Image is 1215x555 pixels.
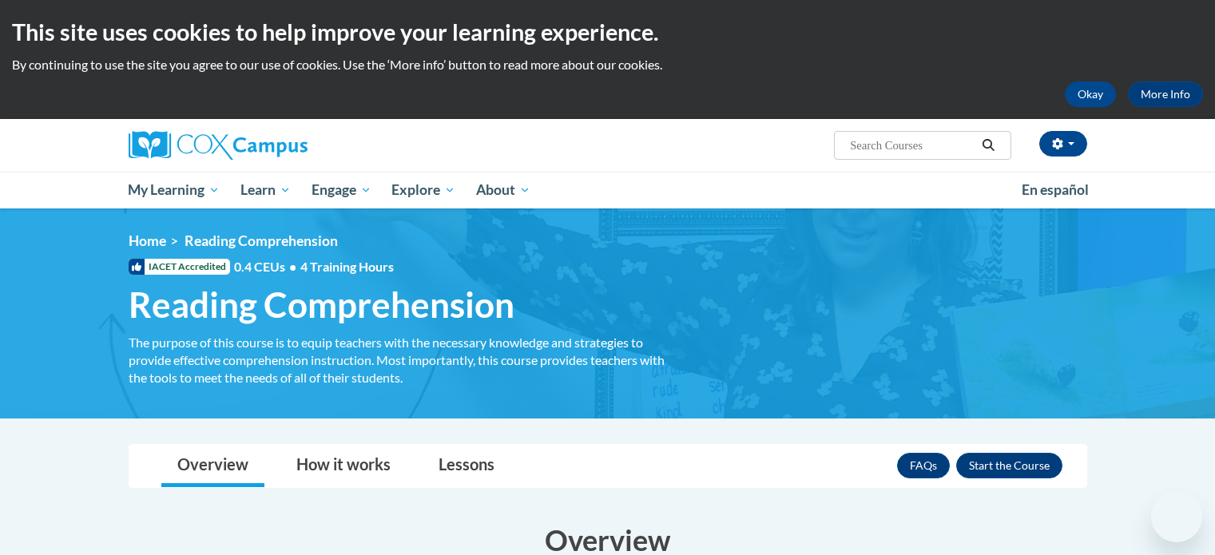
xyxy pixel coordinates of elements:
[129,131,432,160] a: Cox Campus
[381,172,466,208] a: Explore
[897,453,950,478] a: FAQs
[289,259,296,274] span: •
[128,180,220,200] span: My Learning
[185,232,338,249] span: Reading Comprehension
[976,136,1000,155] button: Search
[300,259,394,274] span: 4 Training Hours
[105,172,1111,208] div: Main menu
[12,56,1203,73] p: By continuing to use the site you agree to our use of cookies. Use the ‘More info’ button to read...
[129,283,514,326] span: Reading Comprehension
[240,180,291,200] span: Learn
[1128,81,1203,107] a: More Info
[476,180,530,200] span: About
[234,258,394,276] span: 0.4 CEUs
[391,180,455,200] span: Explore
[301,172,382,208] a: Engage
[1022,181,1089,198] span: En español
[129,259,230,275] span: IACET Accredited
[161,445,264,487] a: Overview
[848,136,976,155] input: Search Courses
[280,445,407,487] a: How it works
[1151,491,1202,542] iframe: Button to launch messaging window
[129,334,680,387] div: The purpose of this course is to equip teachers with the necessary knowledge and strategies to pr...
[423,445,510,487] a: Lessons
[1065,81,1116,107] button: Okay
[1011,173,1099,207] a: En español
[466,172,541,208] a: About
[1039,131,1087,157] button: Account Settings
[118,172,231,208] a: My Learning
[312,180,371,200] span: Engage
[956,453,1062,478] button: Enroll
[12,16,1203,48] h2: This site uses cookies to help improve your learning experience.
[230,172,301,208] a: Learn
[129,232,166,249] a: Home
[129,131,308,160] img: Cox Campus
